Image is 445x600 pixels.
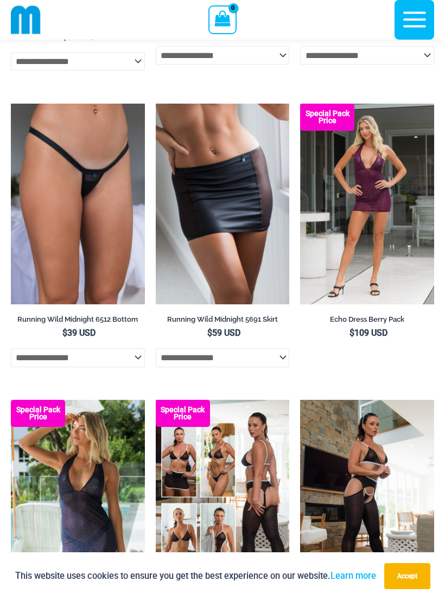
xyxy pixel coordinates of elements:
bdi: 109 USD [349,328,387,338]
b: Special Pack Price [156,406,210,420]
b: Special Pack Price [11,406,65,420]
span: $ [349,328,354,338]
img: cropped mm emblem [11,5,41,35]
span: $ [62,328,67,338]
a: Echo Berry 5671 Dress 682 Thong 02 Echo Berry 5671 Dress 682 Thong 05Echo Berry 5671 Dress 682 Th... [300,104,434,304]
a: Running Wild Midnight 6512 Bottom [11,315,145,328]
h2: Echo Dress Berry Pack [300,315,434,324]
b: Special Pack Price [300,110,354,124]
a: Learn more [330,571,376,581]
p: This website uses cookies to ensure you get the best experience on our website. [15,569,376,583]
bdi: 39 USD [62,328,96,338]
h2: Running Wild Midnight 5691 Skirt [156,315,290,324]
a: Running Wild Midnight 5691 SkirtRunning Wild Midnight 1052 Top 5691 Skirt 06Running Wild Midnight... [156,104,290,304]
img: Echo Berry 5671 Dress 682 Thong 02 [300,104,434,304]
span: $ [207,328,212,338]
a: Running Wild Midnight 6512 Bottom 10Running Wild Midnight 6512 Bottom 2Running Wild Midnight 6512... [11,104,145,304]
span: $ [62,31,67,42]
a: View Shopping Cart, empty [208,5,236,34]
bdi: 59 USD [207,328,240,338]
a: Echo Dress Berry Pack [300,315,434,328]
bdi: 65 USD [62,31,96,42]
button: Accept [384,563,430,589]
h2: Running Wild Midnight 6512 Bottom [11,315,145,324]
a: Running Wild Midnight 5691 Skirt [156,315,290,328]
img: Running Wild Midnight 5691 Skirt [156,104,290,304]
img: Running Wild Midnight 6512 Bottom 10 [11,104,145,304]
